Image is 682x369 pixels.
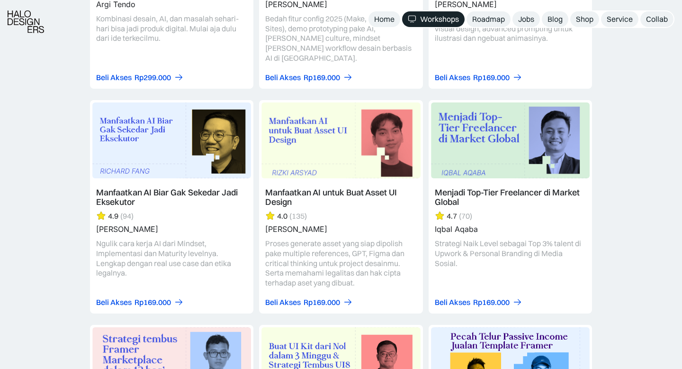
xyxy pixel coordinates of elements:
[435,297,470,307] div: Beli Akses
[607,14,633,24] div: Service
[420,14,459,24] div: Workshops
[96,297,132,307] div: Beli Akses
[601,11,638,27] a: Service
[542,11,568,27] a: Blog
[646,14,668,24] div: Collab
[135,297,171,307] div: Rp169.000
[265,73,301,83] div: Beli Akses
[265,297,301,307] div: Beli Akses
[472,14,505,24] div: Roadmap
[374,14,395,24] div: Home
[518,14,534,24] div: Jobs
[435,73,522,83] a: Beli AksesRp169.000
[473,73,510,83] div: Rp169.000
[547,14,563,24] div: Blog
[304,297,340,307] div: Rp169.000
[368,11,400,27] a: Home
[304,73,340,83] div: Rp169.000
[435,73,470,83] div: Beli Akses
[570,11,599,27] a: Shop
[640,11,673,27] a: Collab
[402,11,465,27] a: Workshops
[435,297,522,307] a: Beli AksesRp169.000
[576,14,593,24] div: Shop
[96,73,184,83] a: Beli AksesRp299.000
[265,73,353,83] a: Beli AksesRp169.000
[473,297,510,307] div: Rp169.000
[265,297,353,307] a: Beli AksesRp169.000
[96,297,184,307] a: Beli AksesRp169.000
[512,11,540,27] a: Jobs
[96,73,132,83] div: Beli Akses
[467,11,511,27] a: Roadmap
[135,73,171,83] div: Rp299.000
